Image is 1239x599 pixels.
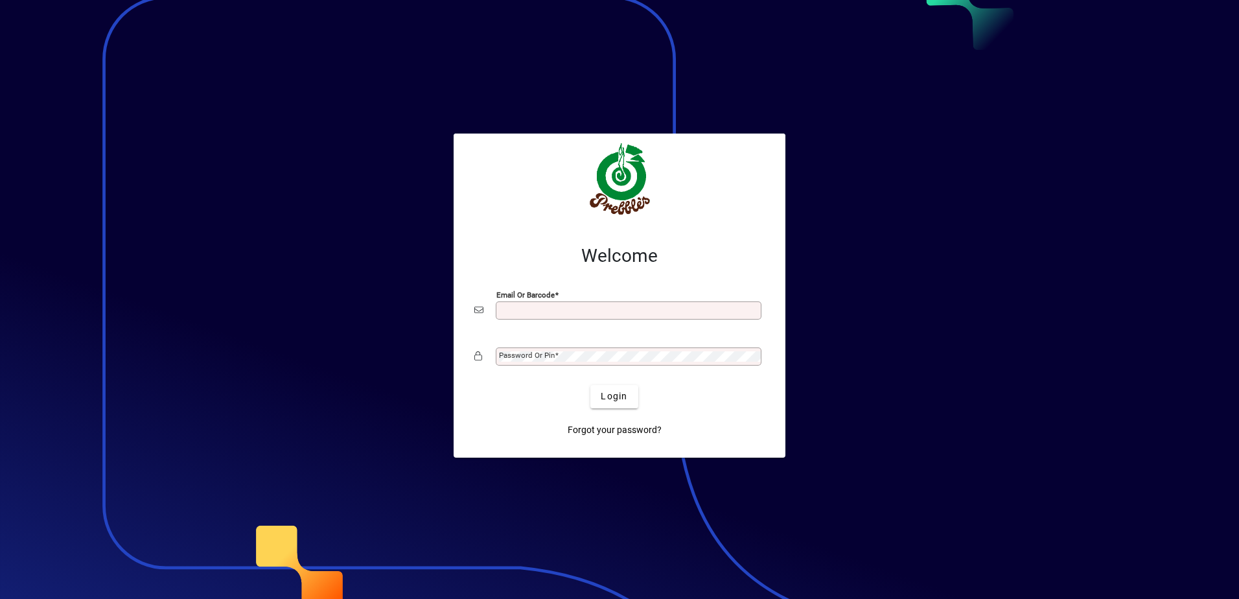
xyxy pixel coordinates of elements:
mat-label: Email or Barcode [496,290,555,299]
span: Login [601,390,627,403]
a: Forgot your password? [562,419,667,442]
button: Login [590,385,638,408]
mat-label: Password or Pin [499,351,555,360]
h2: Welcome [474,245,765,267]
span: Forgot your password? [568,423,662,437]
